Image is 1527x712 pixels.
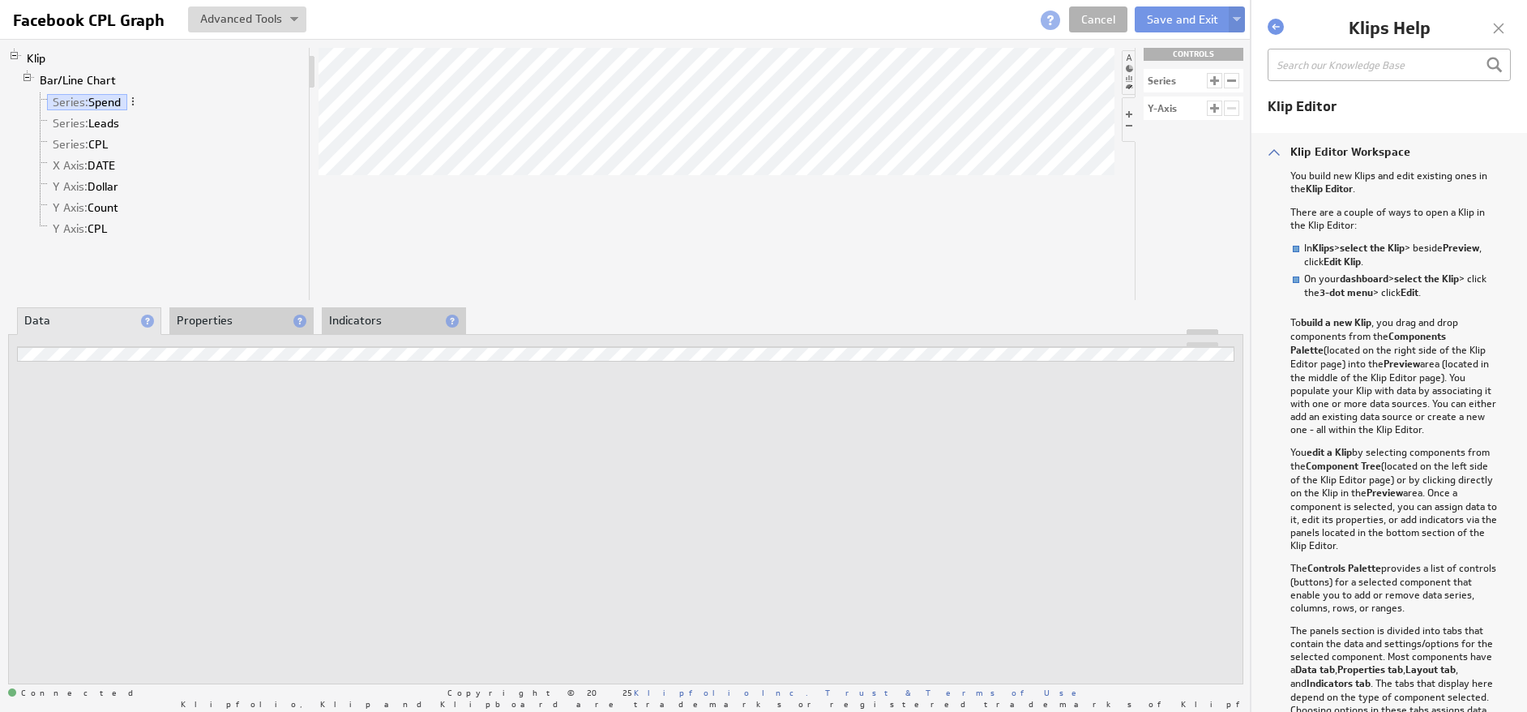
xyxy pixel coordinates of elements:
div: Series [1148,76,1176,86]
span: More actions [127,96,139,107]
p: You build new Klips and edit existing ones in the . [1290,169,1498,195]
strong: Data tab [1295,663,1335,676]
strong: Properties tab [1337,663,1403,676]
strong: Components Palette [1290,330,1446,357]
strong: Component Tree [1306,460,1381,473]
span: Copyright © 2025 [447,688,808,697]
strong: Preview [1384,358,1420,371]
strong: 3-dot menu [1320,286,1373,299]
li: Hide or show the component palette [1122,50,1135,95]
div: Klip Editor [1268,97,1511,133]
strong: edit a Klip [1307,446,1352,459]
div: Y-Axis [1148,104,1177,114]
a: Series: CPL [47,136,114,152]
strong: Preview [1367,487,1403,500]
h1: Klips Help [1288,16,1491,41]
span: Connected: ID: dpnc-22 Online: true [8,688,143,698]
input: Search our Knowledge Base [1268,49,1511,81]
a: Cancel [1069,6,1127,32]
li: Data [17,307,161,335]
p: The provides a list of controls (buttons) for a selected component that enable you to add or remo... [1290,561,1498,614]
span: Y Axis: [53,200,88,215]
a: Klipfolio Inc. [634,687,808,698]
strong: dashboard [1340,272,1388,285]
button: Save and Exit [1135,6,1230,32]
a: Y Axis: CPL [47,221,113,237]
img: button-savedrop.png [290,17,298,24]
strong: Klips [1312,242,1334,255]
a: Y Axis: Dollar [47,178,125,195]
div: Klip Editor Workspace [1251,133,1527,169]
span: Series: [53,116,88,131]
a: Klip [21,50,52,66]
strong: Controls Palette [1307,562,1381,575]
a: Y Axis: Count [47,199,125,216]
p: There are a couple of ways to open a Klip in the Klip Editor: [1290,205,1498,231]
div: CONTROLS [1144,48,1243,61]
strong: Klip Editor [1306,182,1353,195]
span: Y Axis: [53,221,88,236]
a: Series: Spend [47,94,127,110]
strong: select the Klip [1394,272,1459,285]
span: Series: [53,95,88,109]
strong: Edit Klip [1324,255,1361,268]
li: Indicators [322,307,466,335]
strong: select the Klip [1340,242,1405,255]
strong: Preview [1443,242,1479,255]
strong: Indicators tab [1307,677,1371,690]
li: Hide or show the component controls palette [1122,97,1136,142]
span: Series: [53,137,88,152]
span: X Axis: [53,158,88,173]
span: Klipfolio, Klip and Klipboard are trademarks or registered trademarks of Klipfolio Inc. [181,700,1355,708]
a: Trust & Terms of Use [825,687,1088,698]
strong: Edit [1401,286,1418,299]
a: Bar/Line Chart [34,72,122,88]
a: Series: Leads [47,115,126,131]
a: X Axis: DATE [47,157,122,174]
input: Facebook CPL Graph [6,6,178,34]
img: button-savedrop.png [1233,17,1241,24]
li: In > > beside , click . [1290,241,1508,268]
p: To , you drag and drop components from the (located on the right side of the Klip Editor page) in... [1290,315,1498,435]
strong: Layout tab [1405,663,1456,676]
li: On your > > click the > click . [1290,272,1508,299]
li: Properties [169,307,314,335]
p: You by selecting components from the (located on the left side of the Klip Editor page) or by cli... [1290,445,1498,551]
strong: build a new Klip [1301,316,1371,329]
span: Y Axis: [53,179,88,194]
